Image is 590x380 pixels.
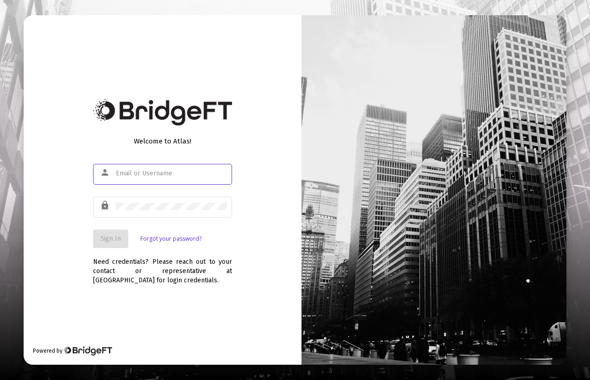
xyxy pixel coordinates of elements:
img: Bridge Financial Technology Logo [63,346,112,355]
mat-icon: person [100,167,111,178]
span: Sign In [100,235,121,243]
input: Email or Username [116,170,227,177]
mat-icon: lock [100,200,111,211]
a: Forgot your password? [140,234,201,243]
div: Need credentials? Please reach out to your contact or representative at [GEOGRAPHIC_DATA] for log... [93,248,232,285]
img: Bridge Financial Technology Logo [93,99,232,125]
div: Powered by [33,346,112,355]
button: Sign In [93,230,128,248]
div: Welcome to Atlas! [93,137,232,146]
